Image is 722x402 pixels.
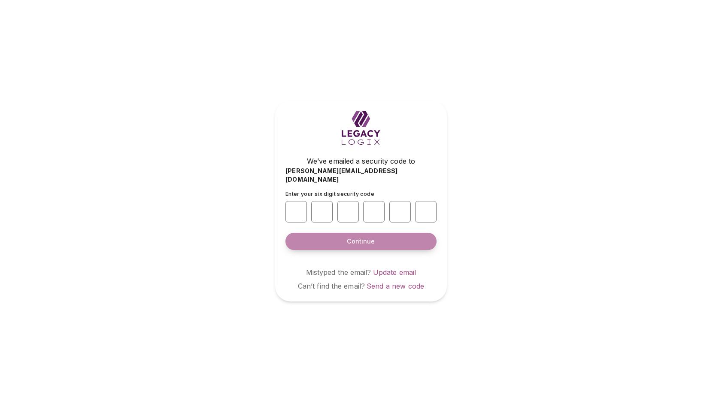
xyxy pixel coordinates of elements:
[298,282,365,290] span: Can’t find the email?
[347,237,375,246] span: Continue
[307,156,415,166] span: We’ve emailed a security code to
[367,282,424,290] a: Send a new code
[285,191,374,197] span: Enter your six digit security code
[306,268,371,277] span: Mistyped the email?
[285,167,437,184] span: [PERSON_NAME][EMAIL_ADDRESS][DOMAIN_NAME]
[373,268,416,277] a: Update email
[285,233,437,250] button: Continue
